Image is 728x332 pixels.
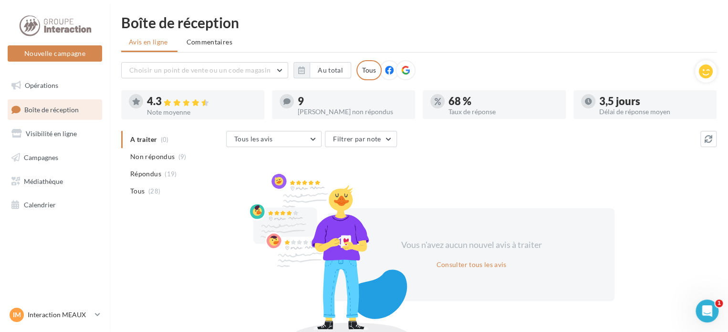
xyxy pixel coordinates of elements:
[6,195,104,215] a: Calendrier
[187,37,232,47] span: Commentaires
[6,148,104,168] a: Campagnes
[178,153,187,161] span: (9)
[298,108,407,115] div: [PERSON_NAME] non répondus
[599,96,709,107] div: 3,5 jours
[448,96,558,107] div: 68 %
[8,306,102,324] a: IM Interaction MEAUX
[293,62,351,78] button: Au total
[147,109,257,116] div: Note moyenne
[226,131,322,147] button: Tous les avis
[6,99,104,120] a: Boîte de réception
[24,153,58,161] span: Campagnes
[234,135,273,143] span: Tous les avis
[298,96,407,107] div: 9
[25,81,58,89] span: Opérations
[356,60,382,80] div: Tous
[129,66,270,74] span: Choisir un point de vente ou un code magasin
[8,45,102,62] button: Nouvelle campagne
[432,259,510,270] button: Consulter tous les avis
[121,62,288,78] button: Choisir un point de vente ou un code magasin
[389,239,553,251] div: Vous n'avez aucun nouvel avis à traiter
[28,310,91,320] p: Interaction MEAUX
[147,96,257,107] div: 4.3
[696,300,718,322] iframe: Intercom live chat
[6,124,104,144] a: Visibilité en ligne
[148,187,160,195] span: (28)
[130,186,145,196] span: Tous
[310,62,351,78] button: Au total
[13,310,21,320] span: IM
[121,15,717,30] div: Boîte de réception
[6,171,104,192] a: Médiathèque
[130,152,175,161] span: Non répondus
[6,75,104,96] a: Opérations
[448,108,558,115] div: Taux de réponse
[130,169,161,179] span: Répondus
[24,201,56,209] span: Calendrier
[165,170,177,178] span: (19)
[715,300,723,307] span: 1
[599,108,709,115] div: Délai de réponse moyen
[24,177,63,185] span: Médiathèque
[26,129,77,138] span: Visibilité en ligne
[325,131,397,147] button: Filtrer par note
[24,105,79,113] span: Boîte de réception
